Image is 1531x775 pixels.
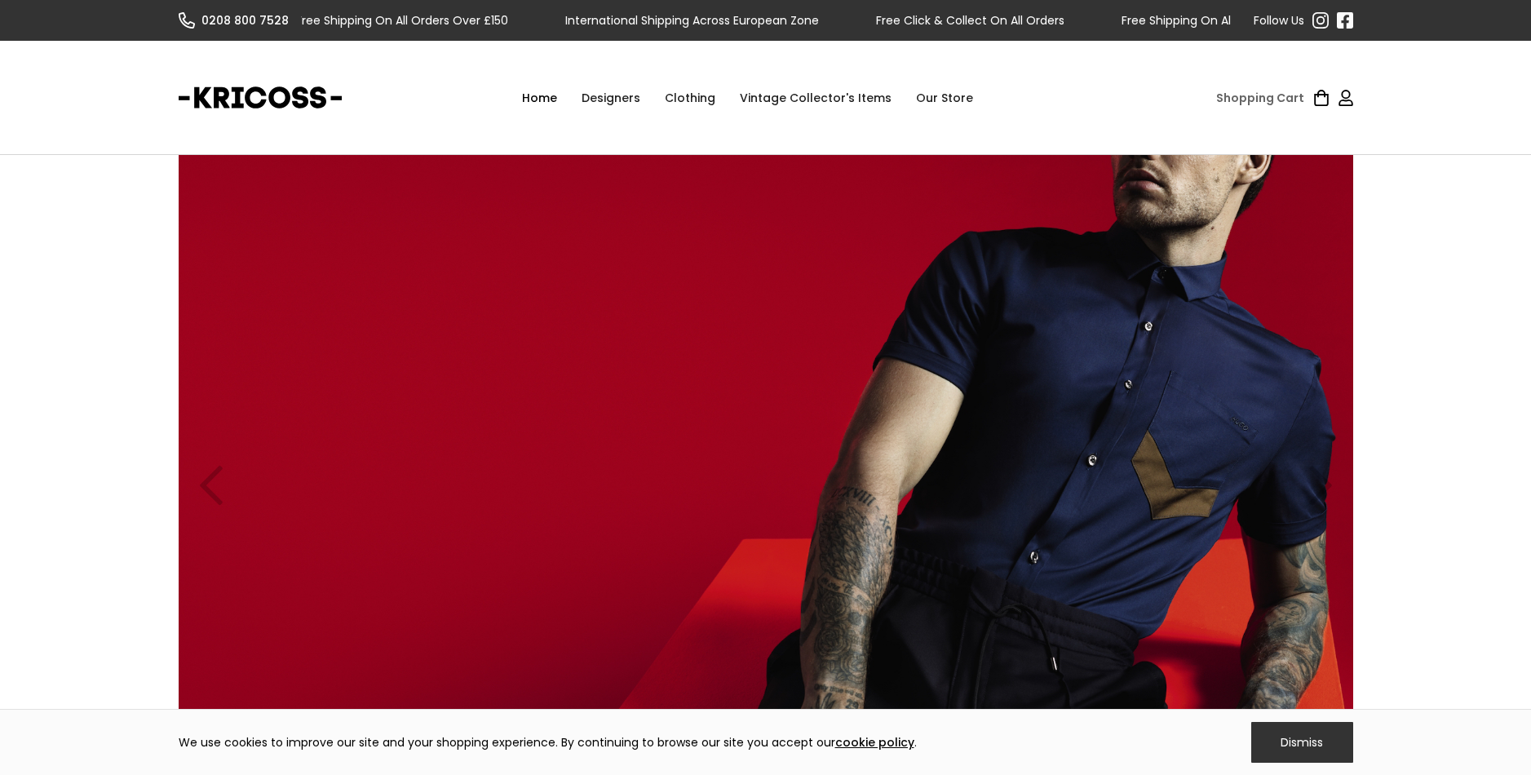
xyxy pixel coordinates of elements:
div: Free Click & Collect On All Orders [876,12,1064,29]
div: Designers [569,73,653,122]
div: International Shipping Across European Zone [565,12,819,29]
a: Our Store [904,73,985,122]
a: home [179,77,342,118]
div: We use cookies to improve our site and your shopping experience. By continuing to browse our site... [179,734,917,751]
div: 0208 800 7528 [201,12,289,29]
a: cookie policy [835,734,914,751]
div: Follow Us [1254,12,1304,29]
a: Home [510,73,569,122]
div: Free Shipping On All Orders Over £150 [1122,12,1334,29]
div: Clothing [653,73,728,122]
div: Free Shipping On All Orders Over £150 [296,12,508,29]
a: 0208 800 7528 [179,12,301,29]
div: Dismiss [1251,722,1353,763]
a: Vintage Collector's Items [728,73,904,122]
div: Shopping Cart [1216,90,1304,106]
